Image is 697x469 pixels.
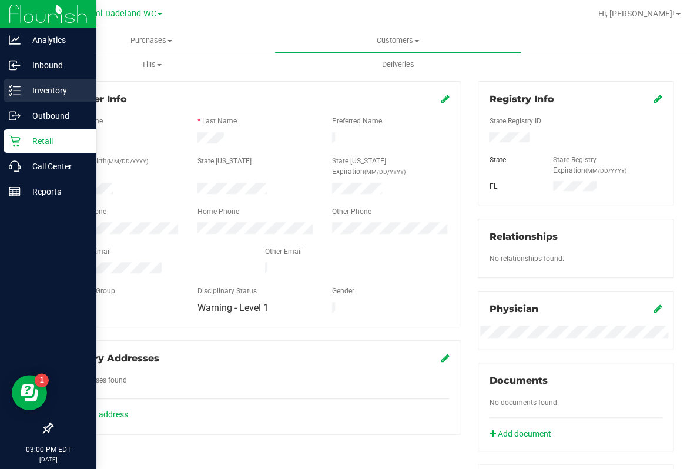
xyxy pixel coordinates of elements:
[21,159,91,173] p: Call Center
[9,110,21,122] inline-svg: Outbound
[275,35,520,46] span: Customers
[28,52,274,77] a: Tills
[332,206,371,217] label: Other Phone
[9,59,21,71] inline-svg: Inbound
[274,52,521,77] a: Deliveries
[9,34,21,46] inline-svg: Analytics
[78,9,156,19] span: Miami Dadeland WC
[489,375,547,386] span: Documents
[364,169,406,175] span: (MM/DD/YYYY)
[21,33,91,47] p: Analytics
[21,58,91,72] p: Inbound
[35,373,49,387] iframe: Resource center unread badge
[12,375,47,410] iframe: Resource center
[585,168,626,174] span: (MM/DD/YYYY)
[63,353,159,364] span: Delivery Addresses
[197,156,252,166] label: State [US_STATE]
[28,35,274,46] span: Purchases
[202,116,237,126] label: Last Name
[489,253,564,264] label: No relationships found.
[489,398,558,407] span: No documents found.
[197,302,269,313] span: Warning - Level 1
[9,135,21,147] inline-svg: Retail
[9,186,21,197] inline-svg: Reports
[489,303,538,314] span: Physician
[5,444,91,455] p: 03:00 PM EDT
[21,185,91,199] p: Reports
[9,85,21,96] inline-svg: Inventory
[489,116,541,126] label: State Registry ID
[332,116,382,126] label: Preferred Name
[21,109,91,123] p: Outbound
[489,428,557,440] a: Add document
[265,246,302,257] label: Other Email
[197,206,239,217] label: Home Phone
[480,181,544,192] div: FL
[332,286,354,296] label: Gender
[29,59,274,70] span: Tills
[28,28,274,53] a: Purchases
[480,155,544,165] div: State
[489,93,554,105] span: Registry Info
[9,160,21,172] inline-svg: Call Center
[21,83,91,98] p: Inventory
[274,28,521,53] a: Customers
[366,59,430,70] span: Deliveries
[107,158,148,165] span: (MM/DD/YYYY)
[68,156,148,166] label: Date of Birth
[489,231,557,242] span: Relationships
[332,156,449,177] label: State [US_STATE] Expiration
[598,9,675,18] span: Hi, [PERSON_NAME]!
[5,455,91,464] p: [DATE]
[21,134,91,148] p: Retail
[553,155,662,176] label: State Registry Expiration
[197,286,257,296] label: Disciplinary Status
